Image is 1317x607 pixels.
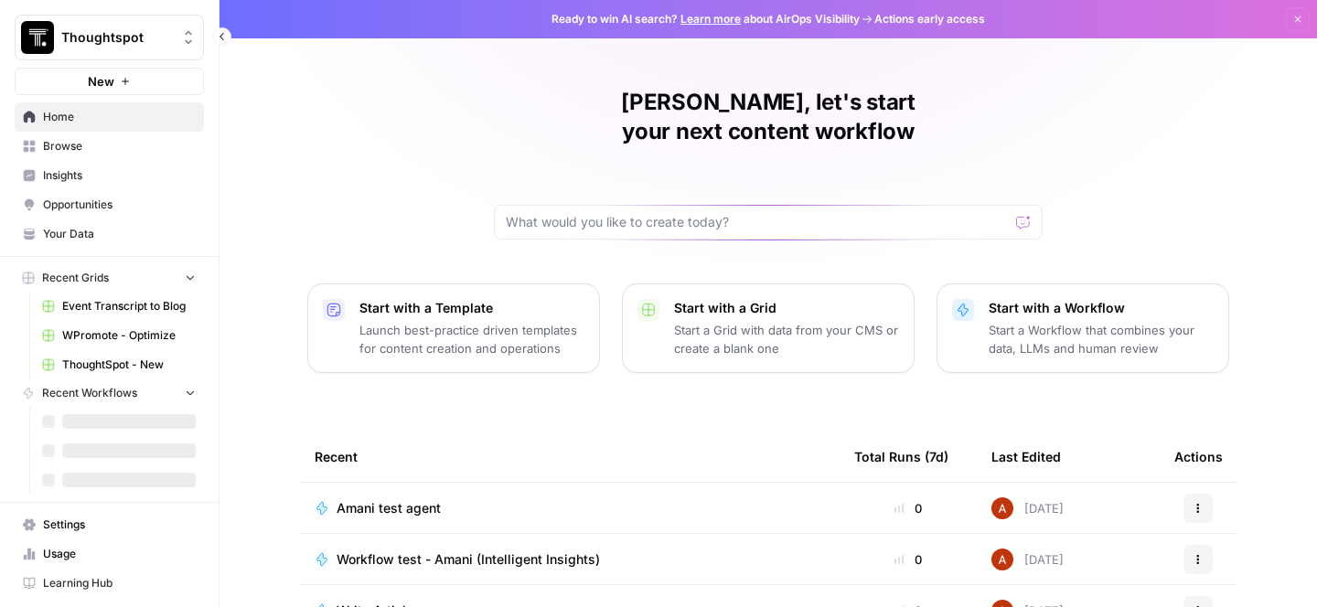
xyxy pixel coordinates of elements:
p: Start with a Grid [674,299,899,317]
span: Recent Grids [42,270,109,286]
a: Settings [15,510,204,539]
span: Settings [43,516,196,533]
a: Learning Hub [15,569,204,598]
a: WPromote - Optimize [34,321,204,350]
span: Insights [43,167,196,184]
p: Start a Workflow that combines your data, LLMs and human review [989,321,1214,357]
img: vrq4y4cr1c7o18g7bic8abpwgxlg [991,548,1013,570]
p: Start with a Workflow [989,299,1214,317]
span: Your Data [43,226,196,242]
a: Workflow test - Amani (Intelligent Insights) [315,550,825,569]
button: Recent Grids [15,264,204,292]
div: 0 [854,550,962,569]
span: Event Transcript to Blog [62,298,196,314]
div: [DATE] [991,548,1064,570]
div: Last Edited [991,431,1061,482]
span: New [88,72,114,91]
img: Thoughtspot Logo [21,21,54,54]
span: Workflow test - Amani (Intelligent Insights) [337,550,600,569]
span: Learning Hub [43,575,196,591]
span: WPromote - Optimize [62,327,196,344]
span: Actions early access [874,11,985,27]
p: Launch best-practice driven templates for content creation and operations [359,321,584,357]
span: ThoughtSpot - New [62,357,196,373]
a: Amani test agent [315,499,825,517]
a: Your Data [15,219,204,249]
button: Start with a TemplateLaunch best-practice driven templates for content creation and operations [307,283,600,373]
a: Home [15,102,204,132]
div: 0 [854,499,962,517]
span: Opportunities [43,197,196,213]
button: Start with a GridStart a Grid with data from your CMS or create a blank one [622,283,915,373]
a: Event Transcript to Blog [34,292,204,321]
span: Usage [43,546,196,562]
button: Workspace: Thoughtspot [15,15,204,60]
span: Home [43,109,196,125]
a: Browse [15,132,204,161]
a: Learn more [680,12,741,26]
div: [DATE] [991,497,1064,519]
img: vrq4y4cr1c7o18g7bic8abpwgxlg [991,497,1013,519]
span: Ready to win AI search? about AirOps Visibility [551,11,860,27]
p: Start with a Template [359,299,584,317]
a: Opportunities [15,190,204,219]
div: Total Runs (7d) [854,431,948,482]
button: New [15,68,204,95]
a: ThoughtSpot - New [34,350,204,379]
div: Actions [1174,431,1223,482]
button: Recent Workflows [15,379,204,407]
p: Start a Grid with data from your CMS or create a blank one [674,321,899,357]
input: What would you like to create today? [506,213,1009,231]
span: Recent Workflows [42,385,137,401]
span: Amani test agent [337,499,441,517]
h1: [PERSON_NAME], let's start your next content workflow [494,88,1043,146]
span: Browse [43,138,196,154]
button: Start with a WorkflowStart a Workflow that combines your data, LLMs and human review [937,283,1229,373]
div: Recent [315,431,825,482]
a: Usage [15,539,204,569]
span: Thoughtspot [61,28,172,47]
a: Insights [15,161,204,190]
